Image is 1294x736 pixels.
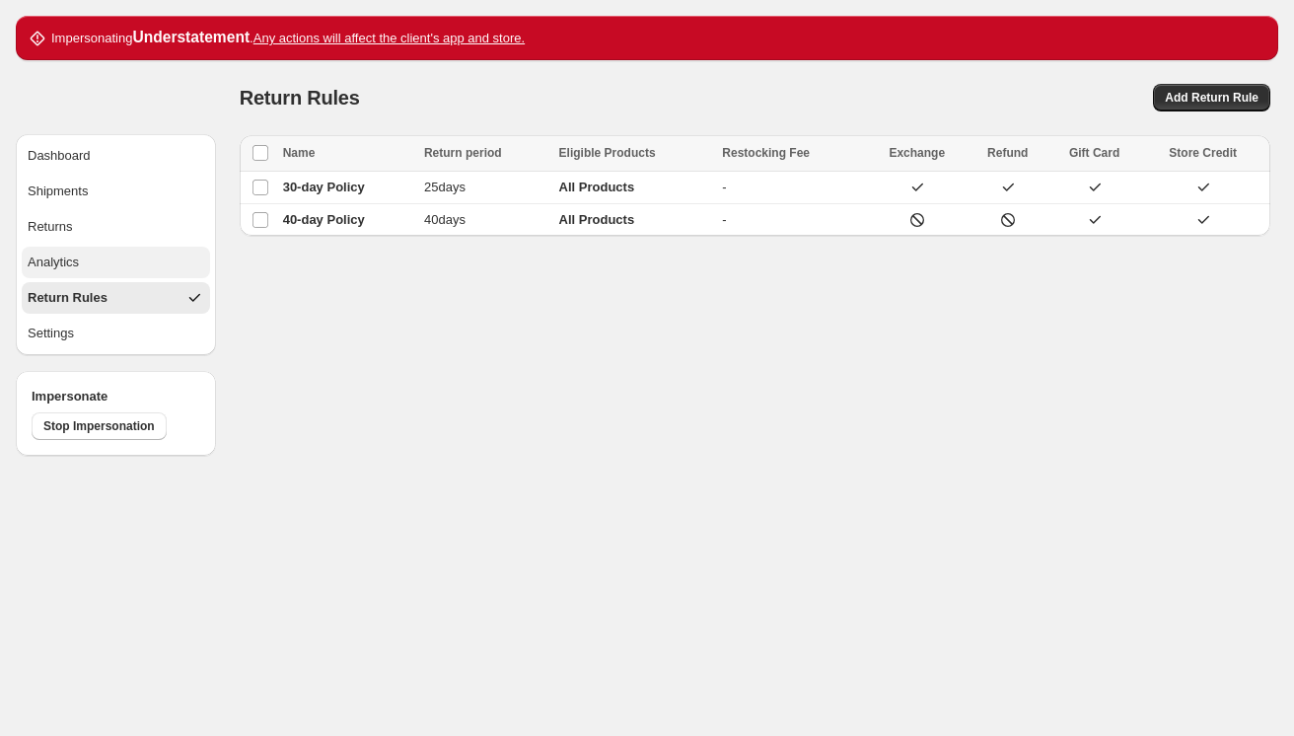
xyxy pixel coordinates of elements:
strong: All Products [559,212,635,227]
td: - [716,204,866,237]
span: Restocking Fee [722,146,810,160]
div: Shipments [28,182,88,201]
button: Analytics [22,247,210,278]
strong: Understatement [132,29,250,45]
div: Dashboard [28,146,91,166]
span: 40-day Policy [283,212,365,227]
button: Dashboard [22,140,210,172]
span: 30-day Policy [283,180,365,194]
button: Shipments [22,176,210,207]
button: Stop Impersonation [32,412,167,440]
span: Gift Card [1069,146,1119,160]
u: Any actions will affect the client's app and store. [253,31,525,45]
td: - [716,172,866,204]
span: Name [283,146,316,160]
p: Impersonating . [51,28,525,48]
button: Settings [22,318,210,349]
h4: Impersonate [32,387,200,406]
button: Returns [22,211,210,243]
span: 25 days [424,180,466,194]
span: Refund [987,146,1028,160]
span: Return Rules [240,87,360,109]
span: Exchange [889,146,945,160]
span: Eligible Products [559,146,656,160]
span: Stop Impersonation [43,418,155,434]
div: Analytics [28,253,79,272]
button: Return Rules [22,282,210,314]
a: Add Return Rule [1153,84,1270,111]
div: Settings [28,324,74,343]
span: Return period [424,146,502,160]
strong: All Products [559,180,635,194]
span: 40 days [424,212,466,227]
span: Add Return Rule [1165,90,1258,106]
div: Return Rules [28,288,108,308]
span: Store Credit [1169,146,1237,160]
div: Returns [28,217,73,237]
